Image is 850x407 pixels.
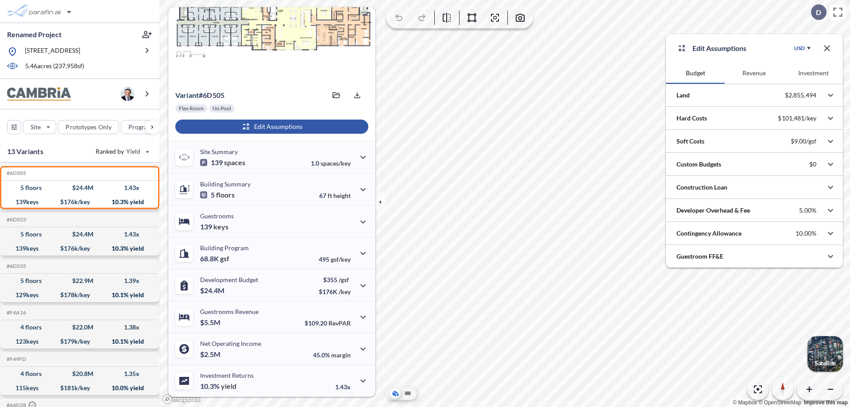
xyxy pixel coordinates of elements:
a: Improve this map [804,399,848,406]
span: height [333,192,351,199]
p: Net Operating Income [200,340,261,347]
p: Guestrooms [200,212,234,220]
p: # 6d505 [175,91,224,100]
p: 67 [319,192,351,199]
h5: Click to copy the code [5,356,26,362]
p: Contingency Allowance [676,229,742,238]
img: BrandImage [7,87,71,101]
span: ft [328,192,332,199]
span: gsf [220,254,229,263]
p: D [816,8,821,16]
button: Site [23,120,56,134]
p: $24.4M [200,286,226,295]
p: Guestroom FF&E [676,252,723,261]
span: margin [331,351,351,359]
p: $0 [809,160,816,168]
p: 10.00% [796,229,816,237]
p: Site [31,123,41,132]
p: $5.5M [200,318,222,327]
span: Variant [175,91,199,99]
span: spaces/key [321,159,351,167]
p: $109.20 [305,319,351,327]
p: Flex Room [179,105,204,112]
p: Building Program [200,244,249,252]
p: 45.0% [313,351,351,359]
span: yield [221,382,236,391]
p: Custom Budgets [676,160,721,169]
p: 1.0 [311,159,351,167]
span: Yield [126,147,141,156]
button: Program [121,120,169,134]
p: Site Summary [200,148,238,155]
a: Mapbox [733,399,757,406]
button: Budget [666,62,725,84]
p: $2,855,494 [785,91,816,99]
h5: Click to copy the code [5,310,26,316]
p: 10.3% [200,382,236,391]
p: 139 [200,158,245,167]
p: No Pool [212,105,231,112]
p: Guestrooms Revenue [200,308,259,315]
p: [STREET_ADDRESS] [25,46,80,57]
p: $355 [319,276,351,283]
p: Program [128,123,153,132]
p: Satellite [815,360,836,367]
p: Developer Overhead & Fee [676,206,750,215]
p: $2.5M [200,350,222,359]
button: Site Plan [402,388,413,399]
p: Development Budget [200,276,258,283]
button: Revenue [725,62,784,84]
p: 5.46 acres ( 237,958 sf) [25,62,84,71]
p: 68.8K [200,254,229,263]
p: Soft Costs [676,137,704,146]
button: Ranked by Yield [89,144,155,159]
a: OpenStreetMap [758,399,801,406]
span: spaces [224,158,245,167]
p: 495 [319,256,351,263]
span: RevPAR [328,319,351,327]
img: Switcher Image [807,336,843,372]
p: 5.00% [799,206,816,214]
p: Building Summary [200,180,251,188]
img: user logo [120,87,135,101]
h5: Click to copy the code [5,217,26,223]
p: $9.00/gsf [791,137,816,145]
button: Switcher ImageSatellite [807,336,843,372]
span: floors [216,190,235,199]
p: 13 Variants [7,146,43,157]
a: Mapbox homepage [162,394,201,404]
button: Investment [784,62,843,84]
button: Aerial View [390,388,401,399]
button: Edit Assumptions [175,120,368,134]
p: $176K [319,288,351,295]
span: keys [213,222,228,231]
p: Renamed Project [7,30,62,39]
p: Edit Assumptions [692,43,746,54]
p: Land [676,91,690,100]
span: /gsf [339,276,349,283]
p: 1.43x [335,383,351,391]
h5: Click to copy the code [5,263,26,269]
p: 5 [200,190,235,199]
div: USD [794,45,805,52]
span: gsf/key [331,256,351,263]
p: Construction Loan [676,183,727,192]
button: Prototypes Only [58,120,119,134]
p: Investment Returns [200,372,254,379]
p: Hard Costs [676,114,707,123]
h5: Click to copy the code [5,170,26,176]
p: Prototypes Only [66,123,112,132]
span: /key [339,288,351,295]
p: 139 [200,222,228,231]
p: $101,481/key [778,114,816,122]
